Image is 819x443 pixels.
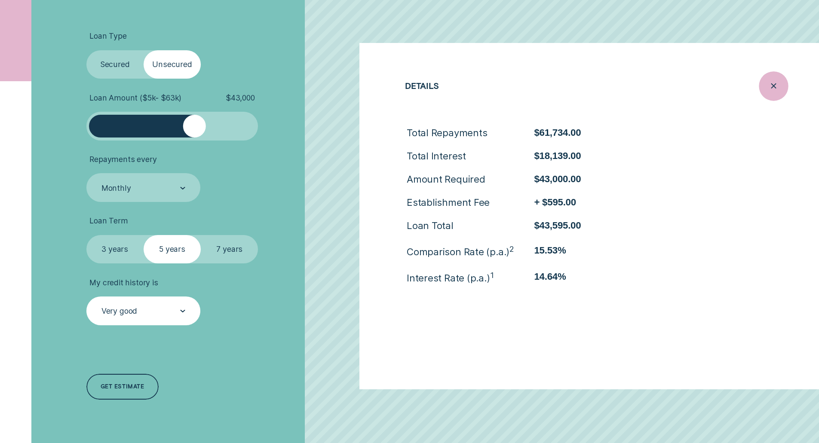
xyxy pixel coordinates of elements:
[759,72,788,101] button: Close loan details
[201,235,258,264] label: 7 years
[226,93,255,103] span: $ 43,000
[89,31,126,41] span: Loan Type
[144,50,201,79] label: Unsecured
[89,216,128,226] span: Loan Term
[101,183,131,192] div: Monthly
[662,266,738,303] button: See details
[86,50,144,79] label: Secured
[89,155,156,164] span: Repayments every
[89,93,181,103] span: Loan Amount ( $5k - $63k )
[101,306,137,316] div: Very good
[89,278,158,287] span: My credit history is
[86,374,159,400] a: Get estimate
[86,235,144,264] label: 3 years
[698,275,737,290] span: See details
[144,235,201,264] label: 5 years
